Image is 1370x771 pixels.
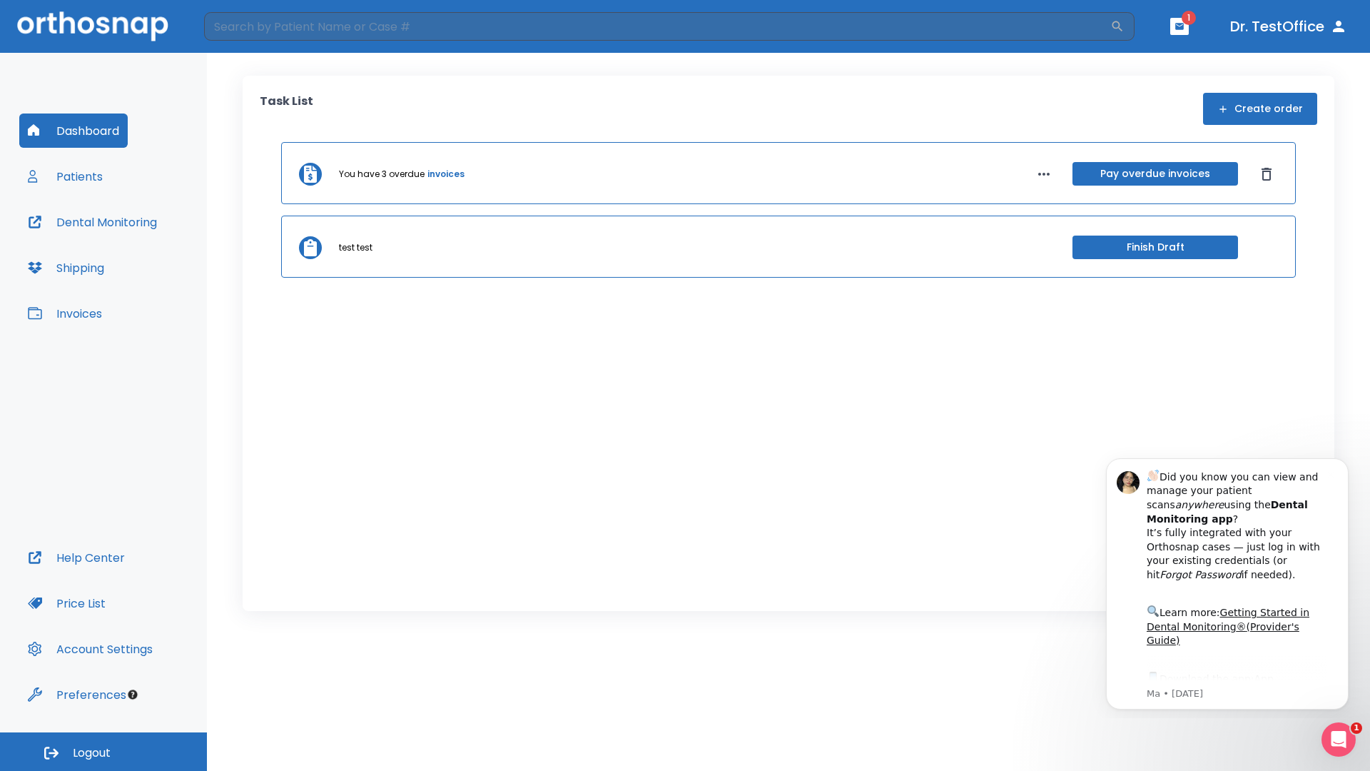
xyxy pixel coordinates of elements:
[427,168,465,181] a: invoices
[1224,14,1353,39] button: Dr. TestOffice
[339,241,372,254] p: test test
[19,540,133,575] button: Help Center
[73,745,111,761] span: Logout
[19,205,166,239] button: Dental Monitoring
[260,93,313,125] p: Task List
[19,677,135,712] button: Preferences
[62,224,242,297] div: Download the app: | ​ Let us know if you need help getting started!
[242,22,253,34] button: Dismiss notification
[19,586,114,620] button: Price List
[1351,722,1362,734] span: 1
[339,168,425,181] p: You have 3 overdue
[62,242,242,255] p: Message from Ma, sent 7w ago
[62,228,189,253] a: App Store
[1203,93,1317,125] button: Create order
[1182,11,1196,25] span: 1
[19,114,128,148] button: Dashboard
[17,11,168,41] img: Orthosnap
[126,688,139,701] div: Tooltip anchor
[1085,445,1370,718] iframe: Intercom notifications message
[19,296,111,331] button: Invoices
[204,12,1110,41] input: Search by Patient Name or Case #
[19,251,113,285] button: Shipping
[1072,162,1238,186] button: Pay overdue invoices
[1321,722,1356,757] iframe: Intercom live chat
[1072,236,1238,259] button: Finish Draft
[19,632,161,666] button: Account Settings
[19,159,111,193] button: Patients
[1255,163,1278,186] button: Dismiss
